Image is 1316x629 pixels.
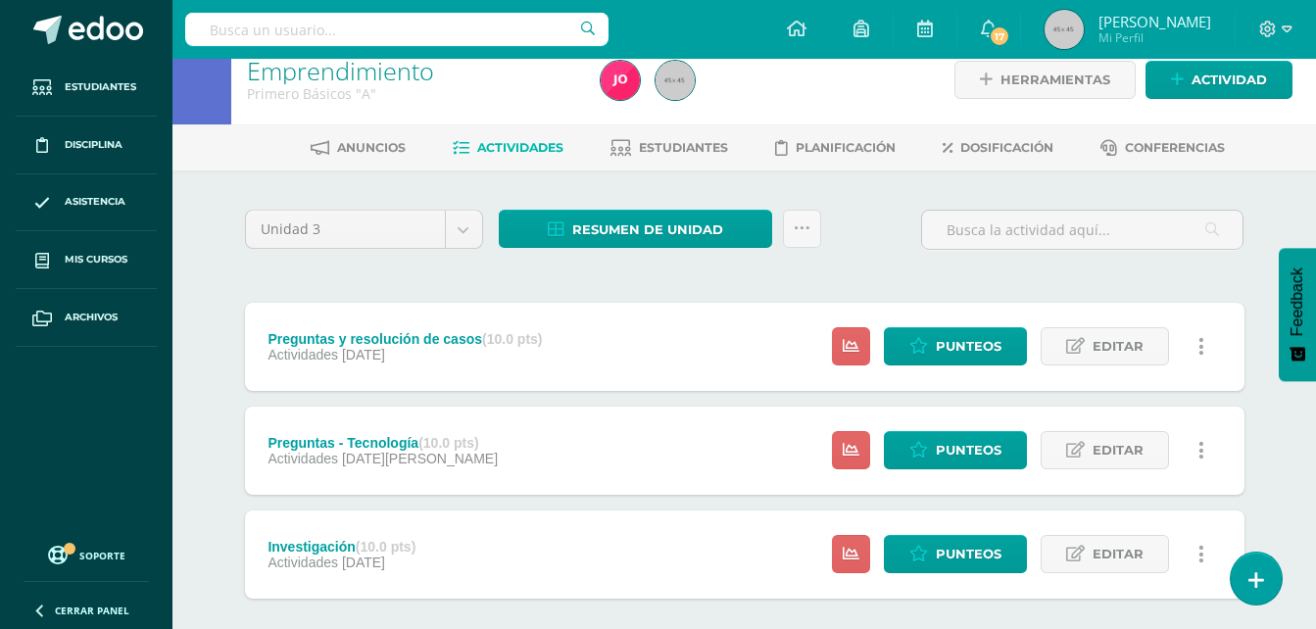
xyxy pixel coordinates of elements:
[247,84,577,103] div: Primero Básicos 'A'
[79,549,125,562] span: Soporte
[16,59,157,117] a: Estudiantes
[936,536,1001,572] span: Punteos
[1098,12,1211,31] span: [PERSON_NAME]
[418,435,478,451] strong: (10.0 pts)
[572,212,723,248] span: Resumen de unidad
[1093,328,1144,364] span: Editar
[989,25,1010,47] span: 17
[24,541,149,567] a: Soporte
[610,132,728,164] a: Estudiantes
[884,535,1027,573] a: Punteos
[775,132,896,164] a: Planificación
[477,140,563,155] span: Actividades
[1145,61,1292,99] a: Actividad
[482,331,542,347] strong: (10.0 pts)
[1093,536,1144,572] span: Editar
[337,140,406,155] span: Anuncios
[954,61,1136,99] a: Herramientas
[1093,432,1144,468] span: Editar
[884,431,1027,469] a: Punteos
[656,61,695,100] img: 45x45
[247,54,434,87] a: Emprendimiento
[16,174,157,232] a: Asistencia
[185,13,609,46] input: Busca un usuario...
[65,252,127,267] span: Mis cursos
[342,347,385,363] span: [DATE]
[1045,10,1084,49] img: 45x45
[311,132,406,164] a: Anuncios
[268,539,415,555] div: Investigación
[884,327,1027,365] a: Punteos
[499,210,772,248] a: Resumen de unidad
[342,555,385,570] span: [DATE]
[268,555,338,570] span: Actividades
[1289,267,1306,336] span: Feedback
[936,328,1001,364] span: Punteos
[342,451,498,466] span: [DATE][PERSON_NAME]
[247,57,577,84] h1: Emprendimiento
[1100,132,1225,164] a: Conferencias
[65,310,118,325] span: Archivos
[268,331,542,347] div: Preguntas y resolución de casos
[246,211,482,248] a: Unidad 3
[16,289,157,347] a: Archivos
[356,539,415,555] strong: (10.0 pts)
[55,604,129,617] span: Cerrar panel
[1192,62,1267,98] span: Actividad
[936,432,1001,468] span: Punteos
[1098,29,1211,46] span: Mi Perfil
[268,435,498,451] div: Preguntas - Tecnología
[261,211,430,248] span: Unidad 3
[268,451,338,466] span: Actividades
[1125,140,1225,155] span: Conferencias
[268,347,338,363] span: Actividades
[65,137,122,153] span: Disciplina
[601,61,640,100] img: a689aa7ec0f4d9b33e1105774b66cae5.png
[1000,62,1110,98] span: Herramientas
[65,194,125,210] span: Asistencia
[943,132,1053,164] a: Dosificación
[16,231,157,289] a: Mis cursos
[922,211,1243,249] input: Busca la actividad aquí...
[960,140,1053,155] span: Dosificación
[796,140,896,155] span: Planificación
[1279,248,1316,381] button: Feedback - Mostrar encuesta
[639,140,728,155] span: Estudiantes
[65,79,136,95] span: Estudiantes
[16,117,157,174] a: Disciplina
[453,132,563,164] a: Actividades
